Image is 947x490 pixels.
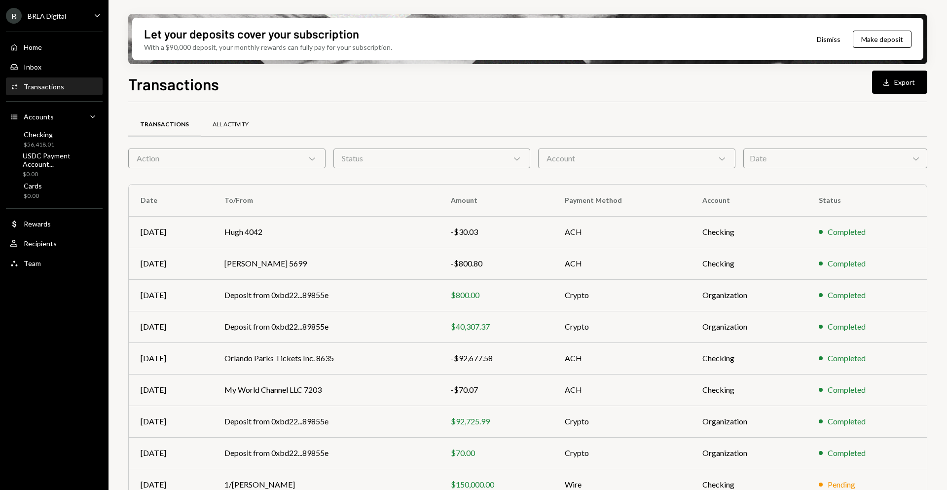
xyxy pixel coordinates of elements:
[6,179,103,202] a: Cards$0.00
[6,127,103,151] a: Checking$56,418.01
[141,226,201,238] div: [DATE]
[691,342,807,374] td: Checking
[213,120,249,129] div: All Activity
[553,374,691,406] td: ACH
[828,226,866,238] div: Completed
[141,321,201,333] div: [DATE]
[451,352,541,364] div: -$92,677.58
[6,153,103,177] a: USDC Payment Account...$0.00
[691,216,807,248] td: Checking
[553,406,691,437] td: Crypto
[141,384,201,396] div: [DATE]
[451,258,541,269] div: -$800.80
[213,279,439,311] td: Deposit from 0xbd22...89855e
[23,151,99,168] div: USDC Payment Account...
[24,192,42,200] div: $0.00
[213,185,439,216] th: To/From
[141,447,201,459] div: [DATE]
[28,12,66,20] div: BRLA Digital
[6,77,103,95] a: Transactions
[24,239,57,248] div: Recipients
[451,321,541,333] div: $40,307.37
[24,43,42,51] div: Home
[144,42,392,52] div: With a $90,000 deposit, your monthly rewards can fully pay for your subscription.
[828,384,866,396] div: Completed
[24,130,54,139] div: Checking
[213,374,439,406] td: My World Channel LLC 7203
[853,31,911,48] button: Make deposit
[6,58,103,75] a: Inbox
[743,149,927,168] div: Date
[140,120,189,129] div: Transactions
[451,384,541,396] div: -$70.07
[141,415,201,427] div: [DATE]
[6,234,103,252] a: Recipients
[141,289,201,301] div: [DATE]
[691,248,807,279] td: Checking
[828,447,866,459] div: Completed
[828,258,866,269] div: Completed
[451,447,541,459] div: $70.00
[828,352,866,364] div: Completed
[24,220,51,228] div: Rewards
[538,149,735,168] div: Account
[213,437,439,469] td: Deposit from 0xbd22...89855e
[872,71,927,94] button: Export
[23,170,99,179] div: $0.00
[6,254,103,272] a: Team
[213,248,439,279] td: [PERSON_NAME] 5699
[439,185,553,216] th: Amount
[24,82,64,91] div: Transactions
[24,63,41,71] div: Inbox
[213,311,439,342] td: Deposit from 0xbd22...89855e
[6,38,103,56] a: Home
[24,141,54,149] div: $56,418.01
[129,185,213,216] th: Date
[24,259,41,267] div: Team
[213,406,439,437] td: Deposit from 0xbd22...89855e
[141,352,201,364] div: [DATE]
[553,248,691,279] td: ACH
[24,113,54,121] div: Accounts
[24,182,42,190] div: Cards
[553,279,691,311] td: Crypto
[213,342,439,374] td: Orlando Parks Tickets Inc. 8635
[553,311,691,342] td: Crypto
[451,226,541,238] div: -$30.03
[828,289,866,301] div: Completed
[553,342,691,374] td: ACH
[128,112,201,137] a: Transactions
[553,216,691,248] td: ACH
[828,321,866,333] div: Completed
[804,28,853,51] button: Dismiss
[201,112,260,137] a: All Activity
[553,437,691,469] td: Crypto
[144,26,359,42] div: Let your deposits cover your subscription
[6,8,22,24] div: B
[451,415,541,427] div: $92,725.99
[691,437,807,469] td: Organization
[807,185,927,216] th: Status
[141,258,201,269] div: [DATE]
[128,149,326,168] div: Action
[691,311,807,342] td: Organization
[691,374,807,406] td: Checking
[451,289,541,301] div: $800.00
[553,185,691,216] th: Payment Method
[213,216,439,248] td: Hugh 4042
[6,108,103,125] a: Accounts
[333,149,531,168] div: Status
[691,279,807,311] td: Organization
[691,406,807,437] td: Organization
[6,215,103,232] a: Rewards
[128,74,219,94] h1: Transactions
[691,185,807,216] th: Account
[828,415,866,427] div: Completed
